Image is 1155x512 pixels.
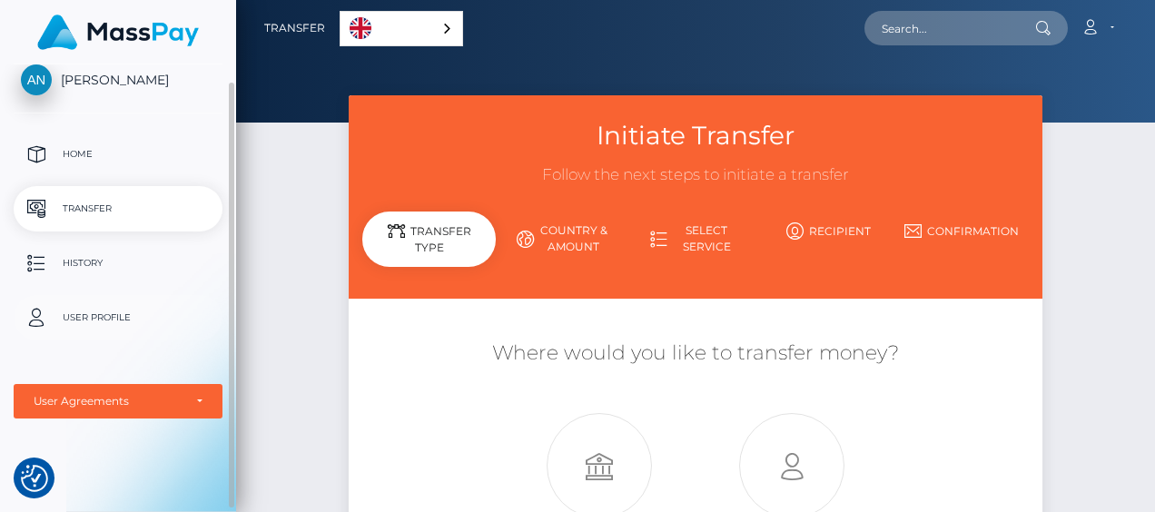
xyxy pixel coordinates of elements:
p: User Profile [21,304,215,331]
a: English [341,12,462,45]
img: MassPay [37,15,199,50]
a: Select Service [629,215,763,262]
img: Revisit consent button [21,465,48,492]
input: Search... [864,11,1035,45]
a: Confirmation [895,215,1029,247]
h3: Initiate Transfer [362,118,1028,153]
div: User Agreements [34,394,183,409]
p: History [21,250,215,277]
a: User Profile [14,295,222,340]
a: Transfer [264,9,325,47]
h5: Where would you like to transfer money? [362,340,1028,368]
p: Transfer [21,195,215,222]
a: Recipient [762,215,895,247]
div: Transfer Type [362,212,496,267]
span: [PERSON_NAME] [14,72,222,88]
aside: Language selected: English [340,11,463,46]
a: History [14,241,222,286]
h3: Follow the next steps to initiate a transfer [362,164,1028,186]
p: Home [21,141,215,168]
button: Consent Preferences [21,465,48,492]
button: User Agreements [14,384,222,418]
a: Country & Amount [496,215,629,262]
div: Language [340,11,463,46]
a: Transfer [14,186,222,231]
a: Home [14,132,222,177]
